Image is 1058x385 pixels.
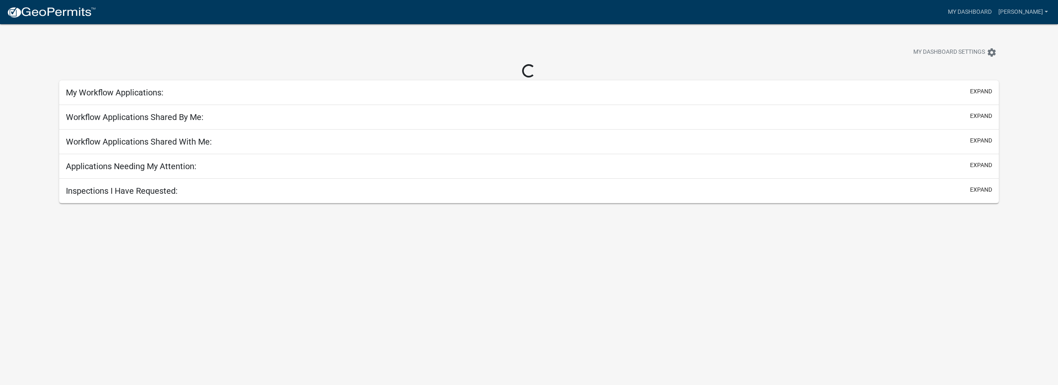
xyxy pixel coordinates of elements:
h5: Workflow Applications Shared By Me: [66,112,204,122]
button: My Dashboard Settingssettings [907,44,1003,60]
span: My Dashboard Settings [913,47,985,57]
h5: Applications Needing My Attention: [66,161,196,171]
button: expand [970,161,992,170]
h5: My Workflow Applications: [66,87,163,97]
h5: Inspections I Have Requested: [66,186,178,196]
a: [PERSON_NAME] [995,4,1051,20]
button: expand [970,87,992,96]
a: My Dashboard [945,4,995,20]
button: expand [970,112,992,120]
button: expand [970,185,992,194]
i: settings [987,47,997,57]
button: expand [970,136,992,145]
h5: Workflow Applications Shared With Me: [66,137,212,147]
